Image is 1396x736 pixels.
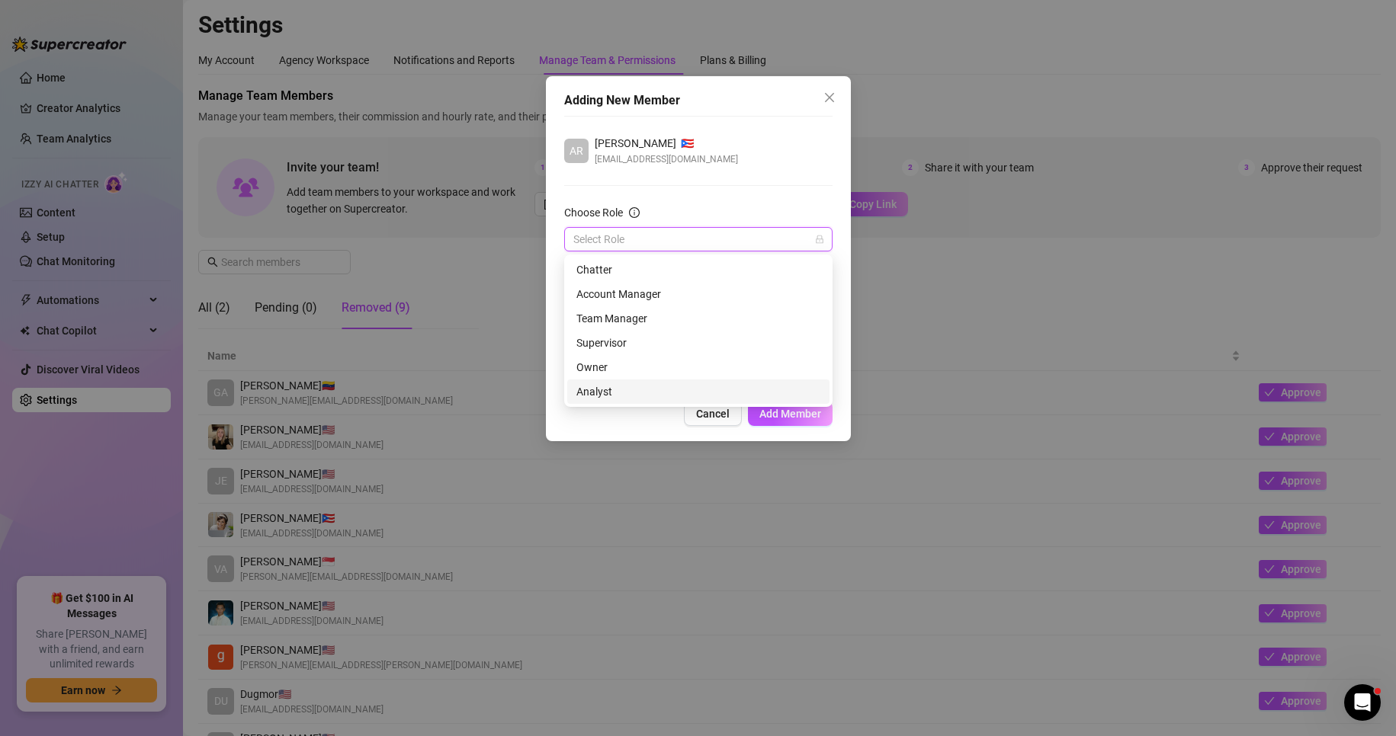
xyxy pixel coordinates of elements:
[567,282,830,306] div: Account Manager
[564,204,623,221] div: Choose Role
[576,334,820,351] div: Supervisor
[815,235,824,244] span: lock
[567,258,830,282] div: Chatter
[817,91,842,104] span: Close
[595,135,676,152] span: [PERSON_NAME]
[759,408,821,420] span: Add Member
[576,261,820,278] div: Chatter
[684,402,742,426] button: Cancel
[817,85,842,110] button: Close
[567,306,830,331] div: Team Manager
[595,135,738,152] div: 🇵🇷
[823,91,836,104] span: close
[1344,684,1381,721] iframe: Intercom live chat
[576,310,820,327] div: Team Manager
[567,331,830,355] div: Supervisor
[576,286,820,302] div: Account Manager
[564,91,833,110] div: Adding New Member
[629,207,640,218] span: info-circle
[567,355,830,379] div: Owner
[576,383,820,400] div: Analyst
[696,408,730,420] span: Cancel
[576,359,820,376] div: Owner
[595,152,738,167] span: [EMAIL_ADDRESS][DOMAIN_NAME]
[748,402,833,426] button: Add Member
[567,379,830,404] div: Analyst
[570,142,583,159] span: AR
